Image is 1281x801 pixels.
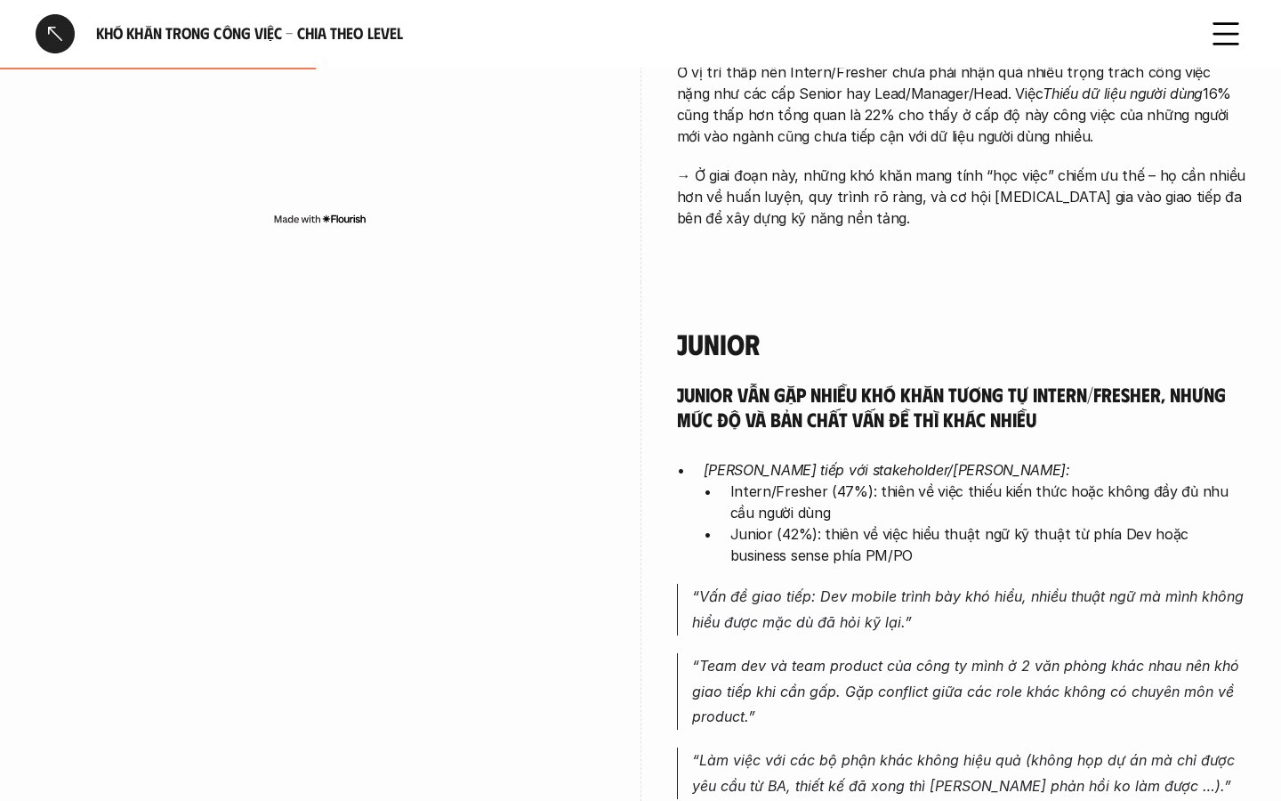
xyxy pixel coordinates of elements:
[273,212,367,226] img: Made with Flourish
[96,23,1185,44] h6: Khó khăn trong công việc - Chia theo Level
[704,461,1070,479] em: [PERSON_NAME] tiếp với stakeholder/[PERSON_NAME]:
[677,61,1246,147] p: Ở vị trí thấp nên Intern/Fresher chưa phải nhận quá nhiều trọng trách công việc nặng như các cấp ...
[692,584,1246,635] p: “Vấn đề giao tiếp: Dev mobile trình bày khó hiểu, nhiều thuật ngữ mà mình không hiểu được mặc dù ...
[677,327,1246,360] h4: Junior
[677,382,1246,431] h5: Junior vẫn gặp nhiều khó khăn tương tự Intern/Fresher, nhưng mức độ và bản chất vấn đề thì khác n...
[692,748,1246,799] p: “Làm việc với các bộ phận khác không hiệu quả (không họp dự án mà chỉ được yêu cầu từ BA, thiết k...
[692,653,1246,730] p: “Team dev và team product của công ty mình ở 2 văn phòng khác nhau nên khó giao tiếp khi cần gấp....
[677,165,1246,229] p: → Ở giai đoạn này, những khó khăn mang tính “học việc” chiếm ưu thế – họ cần nhiều hơn về huấn lu...
[1043,85,1203,102] em: Thiếu dữ liệu người dùng
[730,523,1246,566] p: Junior (42%): thiên về việc hiểu thuật ngữ kỹ thuật từ phía Dev hoặc business sense phía PM/PO
[730,481,1246,523] p: Intern/Fresher (47%): thiên về việc thiếu kiến thức hoặc không đầy đủ nhu cầu người dùng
